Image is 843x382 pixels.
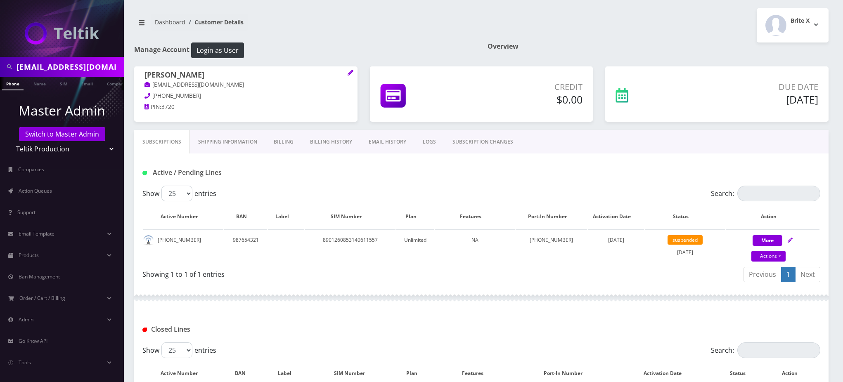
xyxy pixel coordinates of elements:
nav: breadcrumb [134,14,475,37]
span: Email Template [19,230,54,237]
th: Active Number: activate to sort column ascending [143,205,223,229]
td: [DATE] [645,229,725,263]
label: Show entries [142,342,216,358]
p: Due Date [687,81,818,93]
a: Dashboard [155,18,185,26]
input: Search: [737,342,820,358]
th: Status: activate to sort column ascending [645,205,725,229]
label: Search: [711,342,820,358]
a: 1 [781,267,796,282]
span: Products [19,252,39,259]
td: 987654321 [224,229,267,263]
li: Customer Details [185,18,244,26]
button: Brite X [757,8,829,42]
a: EMAIL HISTORY [360,130,414,154]
input: Search in Company [17,59,122,75]
label: Search: [711,186,820,201]
input: Search: [737,186,820,201]
th: BAN: activate to sort column ascending [224,205,267,229]
td: 8901260853140611557 [305,229,395,263]
th: Plan: activate to sort column ascending [396,205,434,229]
a: Actions [751,251,786,262]
h2: Brite X [791,17,810,24]
span: [PHONE_NUMBER] [152,92,201,99]
select: Showentries [161,186,192,201]
a: [EMAIL_ADDRESS][DOMAIN_NAME] [144,81,244,89]
th: Label: activate to sort column ascending [268,205,304,229]
h1: Closed Lines [142,325,360,333]
select: Showentries [161,342,192,358]
td: NA [435,229,515,263]
a: SUBSCRIPTION CHANGES [444,130,521,154]
td: [PHONE_NUMBER] [143,229,223,263]
th: Features: activate to sort column ascending [435,205,515,229]
span: suspended [668,235,703,245]
span: 3720 [161,103,175,111]
a: LOGS [414,130,444,154]
a: Shipping Information [190,130,265,154]
img: Teltik Production [25,22,99,45]
img: default.png [143,235,154,245]
h1: Manage Account [134,42,475,58]
h1: Overview [488,42,829,50]
th: Action: activate to sort column ascending [726,205,819,229]
th: SIM Number: activate to sort column ascending [305,205,395,229]
span: Order / Cart / Billing [19,295,65,302]
span: Ban Management [19,273,60,280]
a: Subscriptions [134,130,190,154]
img: Active / Pending Lines [142,171,147,175]
th: Port-In Number: activate to sort column ascending [516,205,587,229]
a: Billing [265,130,302,154]
span: Go Know API [19,337,47,344]
img: Closed Lines [142,328,147,332]
a: PIN: [144,103,161,111]
span: Support [17,209,36,216]
a: Login as User [189,45,244,54]
h5: $0.00 [470,93,583,106]
span: Companies [18,166,44,173]
span: Tools [19,359,31,366]
a: Next [795,267,820,282]
span: [DATE] [608,236,624,243]
a: Name [29,77,50,90]
a: Company [103,77,130,90]
h5: [DATE] [687,93,818,106]
a: Billing History [302,130,360,154]
a: Phone [2,77,24,90]
a: Switch to Master Admin [19,127,105,141]
th: Activation Date: activate to sort column ascending [588,205,644,229]
h1: Active / Pending Lines [142,169,360,177]
span: Admin [19,316,33,323]
button: More [753,235,782,246]
h1: [PERSON_NAME] [144,71,347,80]
label: Show entries [142,186,216,201]
td: Unlimited [396,229,434,263]
a: SIM [56,77,71,90]
a: Previous [744,267,781,282]
button: Login as User [191,42,244,58]
div: Showing 1 to 1 of 1 entries [142,266,475,279]
td: [PHONE_NUMBER] [516,229,587,263]
p: Credit [470,81,583,93]
a: Email [77,77,97,90]
span: Action Queues [19,187,52,194]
